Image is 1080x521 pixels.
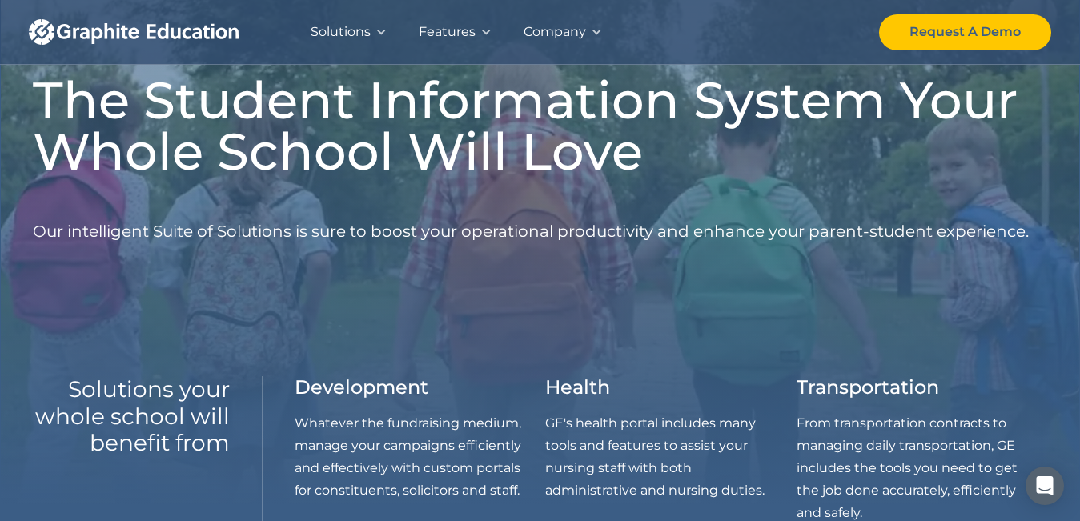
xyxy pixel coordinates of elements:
div: Request A Demo [909,21,1021,43]
h3: Health [545,376,610,399]
p: Whatever the fundraising medium, manage your campaigns efficiently and effectively with custom po... [295,412,545,502]
div: Features [419,21,476,43]
div: Company [524,21,586,43]
p: Our intelligent Suite of Solutions is sure to boost your operational productivity and enhance you... [33,190,1029,274]
div: Solutions [311,21,371,43]
h3: Development [295,376,428,399]
a: Request A Demo [879,14,1051,50]
h2: Solutions your whole school will benefit from [33,376,230,457]
p: GE's health portal includes many tools and features to assist your nursing staff with both admini... [545,412,796,502]
h3: Transportation [797,376,939,399]
div: Open Intercom Messenger [1026,467,1064,505]
h1: The Student Information System Your Whole School Will Love [33,74,1047,177]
